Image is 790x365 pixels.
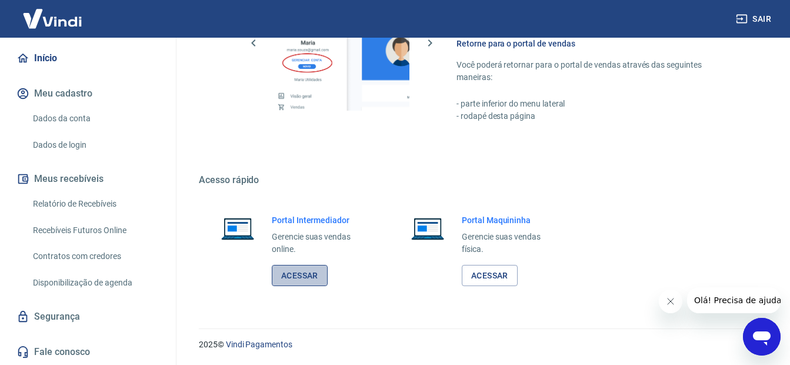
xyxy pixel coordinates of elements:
a: Relatório de Recebíveis [28,192,162,216]
button: Meus recebíveis [14,166,162,192]
button: Sair [734,8,776,30]
a: Fale conosco [14,339,162,365]
a: Recebíveis Futuros Online [28,218,162,243]
a: Vindi Pagamentos [226,340,292,349]
p: - rodapé desta página [456,110,734,122]
img: Vindi [14,1,91,36]
p: Gerencie suas vendas online. [272,231,368,255]
a: Acessar [272,265,328,287]
iframe: Botão para abrir a janela de mensagens [743,318,781,356]
h6: Retorne para o portal de vendas [456,38,734,49]
a: Início [14,45,162,71]
p: - parte inferior do menu lateral [456,98,734,110]
h5: Acesso rápido [199,174,762,186]
p: 2025 © [199,339,762,351]
a: Disponibilização de agenda [28,271,162,295]
h6: Portal Intermediador [272,214,368,226]
iframe: Fechar mensagem [659,290,682,313]
span: Olá! Precisa de ajuda? [7,8,99,18]
a: Dados da conta [28,107,162,131]
a: Segurança [14,304,162,330]
button: Meu cadastro [14,81,162,107]
img: Imagem de um notebook aberto [213,214,262,243]
p: Você poderá retornar para o portal de vendas através das seguintes maneiras: [456,59,734,84]
a: Contratos com credores [28,244,162,268]
p: Gerencie suas vendas física. [462,231,558,255]
a: Dados de login [28,133,162,157]
h6: Portal Maquininha [462,214,558,226]
iframe: Mensagem da empresa [687,287,781,313]
a: Acessar [462,265,518,287]
img: Imagem de um notebook aberto [403,214,452,243]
